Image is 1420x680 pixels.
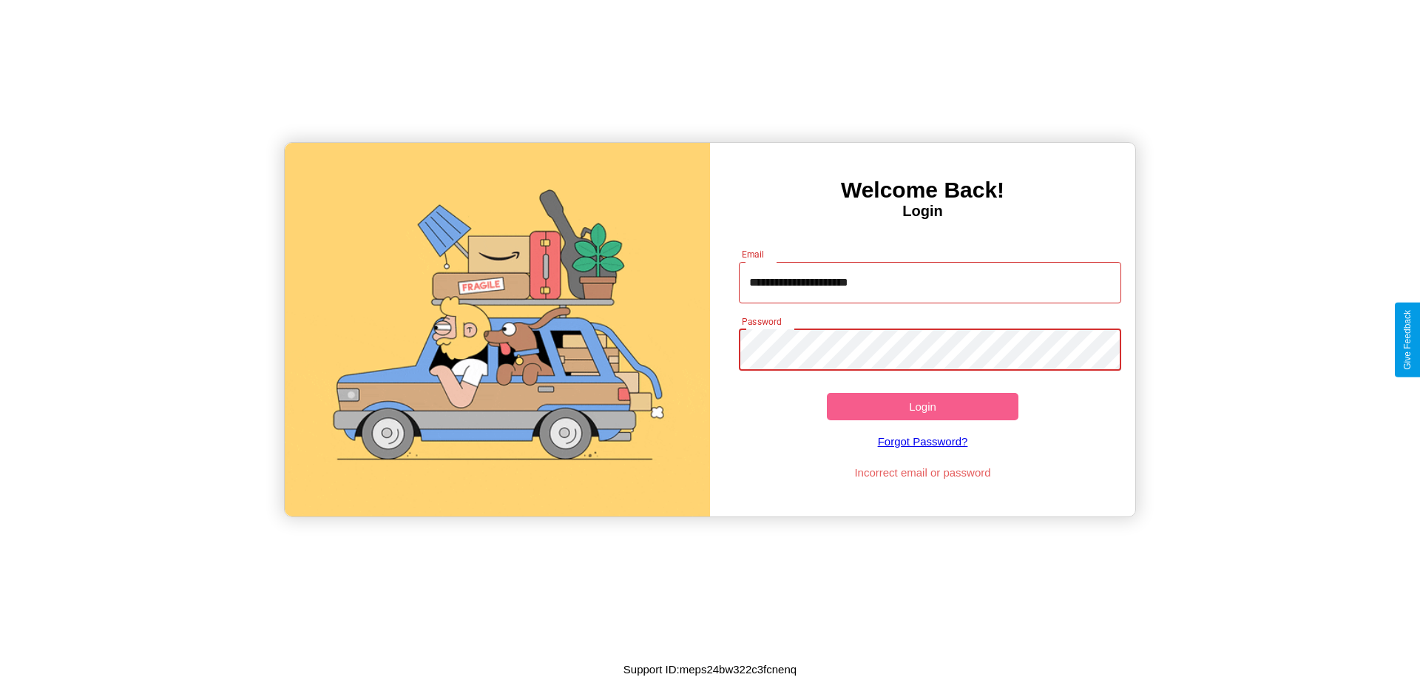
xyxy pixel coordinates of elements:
[710,178,1135,203] h3: Welcome Back!
[742,248,765,260] label: Email
[731,420,1115,462] a: Forgot Password?
[623,659,797,679] p: Support ID: meps24bw322c3fcnenq
[285,143,710,516] img: gif
[827,393,1018,420] button: Login
[731,462,1115,482] p: Incorrect email or password
[1402,310,1413,370] div: Give Feedback
[742,315,781,328] label: Password
[710,203,1135,220] h4: Login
